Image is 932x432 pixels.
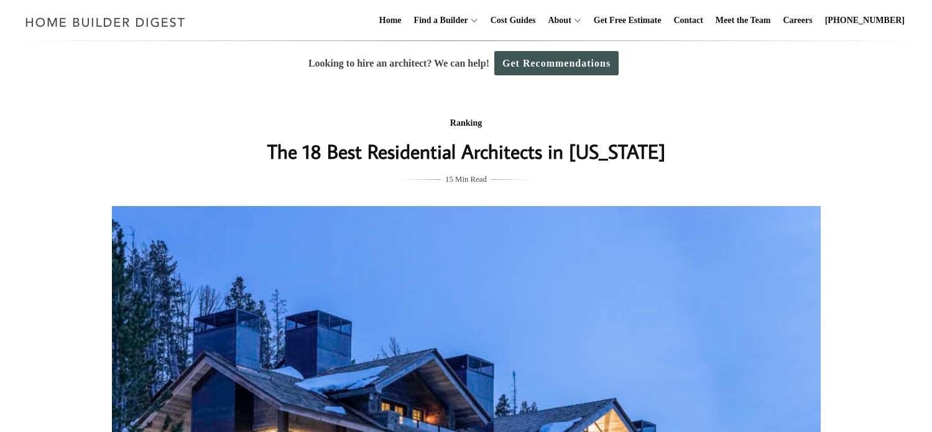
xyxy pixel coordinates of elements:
[543,1,571,40] a: About
[668,1,708,40] a: Contact
[445,172,487,186] span: 15 Min Read
[486,1,541,40] a: Cost Guides
[374,1,407,40] a: Home
[494,51,619,75] a: Get Recommendations
[450,118,482,128] a: Ranking
[778,1,818,40] a: Careers
[820,1,910,40] a: [PHONE_NUMBER]
[218,136,714,166] h1: The 18 Best Residential Architects in [US_STATE]
[711,1,776,40] a: Meet the Team
[589,1,667,40] a: Get Free Estimate
[20,10,191,34] img: Home Builder Digest
[409,1,468,40] a: Find a Builder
